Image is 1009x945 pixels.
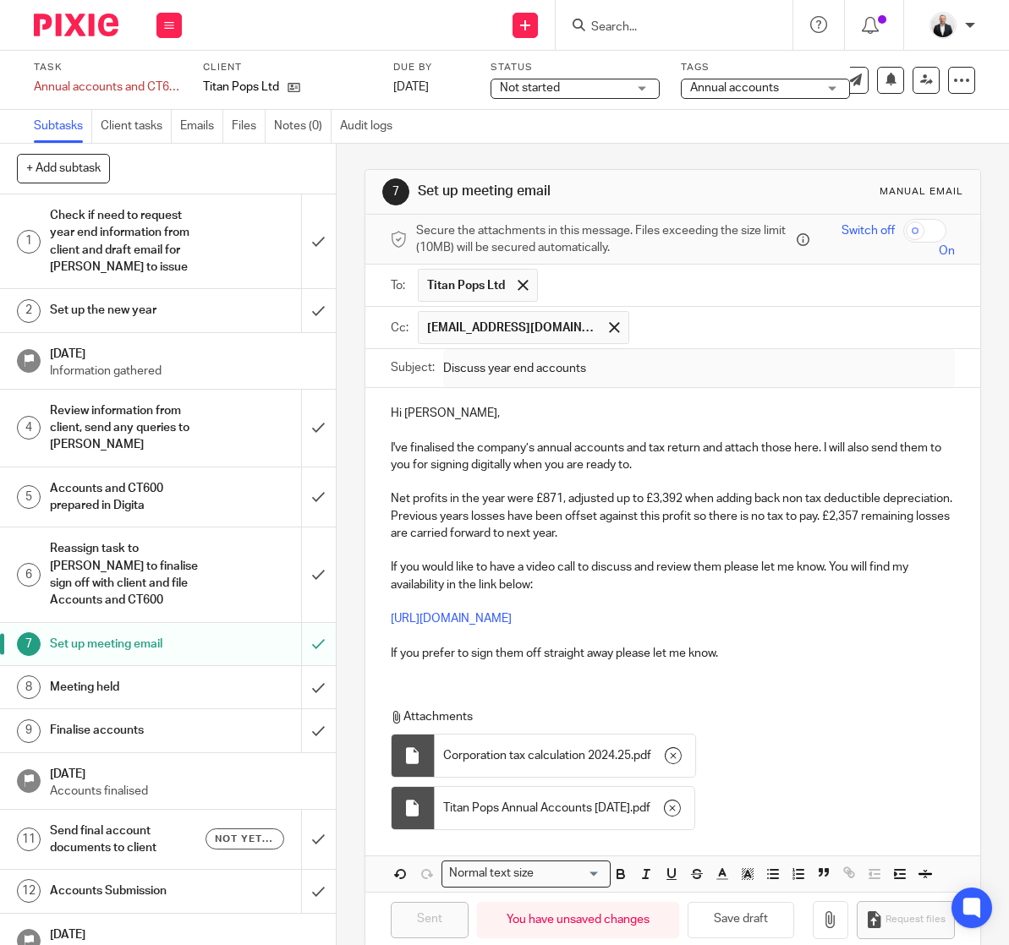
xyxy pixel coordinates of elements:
[393,61,469,74] label: Due by
[50,363,319,380] p: Information gathered
[17,719,41,743] div: 9
[880,185,963,199] div: Manual email
[50,922,319,943] h1: [DATE]
[540,865,600,882] input: Search for option
[391,405,955,422] p: Hi [PERSON_NAME],
[180,110,223,143] a: Emails
[215,832,274,846] span: Not yet sent
[50,203,206,280] h1: Check if need to request year end information from client and draft email for [PERSON_NAME] to issue
[393,81,429,93] span: [DATE]
[17,416,41,440] div: 4
[886,913,946,926] span: Request files
[391,277,409,294] label: To:
[477,902,679,938] div: You have unsaved changes
[589,20,742,36] input: Search
[340,110,401,143] a: Audit logs
[203,61,372,74] label: Client
[50,762,319,783] h1: [DATE]
[274,110,332,143] a: Notes (0)
[50,878,206,904] h1: Accounts Submission
[50,718,206,743] h1: Finalise accounts
[17,485,41,509] div: 5
[50,476,206,519] h1: Accounts and CT600 prepared in Digita
[382,178,409,205] div: 7
[416,222,792,257] span: Secure the attachments in this message. Files exceeding the size limit (10MB) will be secured aut...
[929,12,957,39] img: _SKY9589-Edit-2.jpeg
[500,82,560,94] span: Not started
[17,828,41,851] div: 11
[427,320,596,336] span: [EMAIL_ADDRESS][DOMAIN_NAME]
[441,860,611,887] div: Search for option
[50,818,206,861] h1: Send final account documents to client
[17,563,41,587] div: 6
[418,183,709,200] h1: Set up meeting email
[443,800,630,817] span: Titan Pops Annual Accounts [DATE]
[50,298,206,323] h1: Set up the new year
[491,61,660,74] label: Status
[391,508,955,543] p: Previous years losses have been offset against this profit so there is no tax to pay. £2,357 rema...
[391,440,955,474] p: I've finalised the company’s annual accounts and tax return and attach those here. I will also se...
[842,222,895,239] span: Switch off
[681,61,850,74] label: Tags
[50,631,206,657] h1: Set up meeting email
[50,675,206,700] h1: Meeting held
[435,735,695,777] div: .
[34,14,118,36] img: Pixie
[391,559,955,593] p: If you would like to have a video call to discuss and review them please let me know. You will fi...
[50,341,319,363] h1: [DATE]
[690,82,779,94] span: Annual accounts
[17,299,41,323] div: 2
[391,490,955,507] p: Net profits in the year were £871, adjusted up to £3,392 when adding back non tax deductible depr...
[688,902,794,938] button: Save draft
[633,800,650,817] span: pdf
[17,632,41,656] div: 7
[443,747,631,764] span: Corporation tax calculation 2024.25
[435,787,694,829] div: .
[633,747,651,764] span: pdf
[857,901,955,939] button: Request files
[391,708,954,725] p: Attachments
[446,865,538,882] span: Normal text size
[391,902,469,938] input: Sent
[939,243,955,259] span: On
[34,61,182,74] label: Task
[427,277,505,294] span: Titan Pops Ltd
[17,230,41,254] div: 1
[50,536,206,613] h1: Reassign task to [PERSON_NAME] to finalise sign off with client and file Accounts and CT600
[50,783,319,800] p: Accounts finalised
[34,110,92,143] a: Subtasks
[391,359,435,376] label: Subject:
[391,320,409,336] label: Cc:
[17,879,41,903] div: 12
[203,79,279,96] p: Titan Pops Ltd
[101,110,172,143] a: Client tasks
[232,110,266,143] a: Files
[50,398,206,458] h1: Review information from client, send any queries to [PERSON_NAME]
[34,79,182,96] div: Annual accounts and CT600 return
[17,154,110,183] button: + Add subtask
[17,675,41,699] div: 8
[391,613,512,625] a: [URL][DOMAIN_NAME]
[391,645,955,662] p: If you prefer to sign them off straight away please let me know.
